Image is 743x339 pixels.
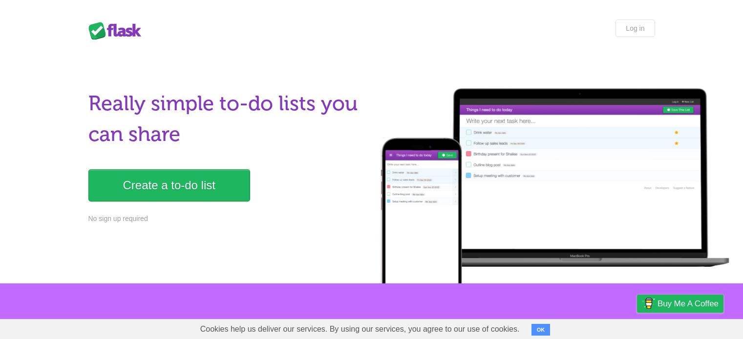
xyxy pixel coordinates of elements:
[637,295,723,313] a: Buy me a coffee
[658,295,719,312] span: Buy me a coffee
[191,319,530,339] span: Cookies help us deliver our services. By using our services, you agree to our use of cookies.
[88,169,250,201] a: Create a to-do list
[616,20,655,37] a: Log in
[88,214,366,224] p: No sign up required
[88,22,147,40] div: Flask Lists
[531,324,551,336] button: OK
[88,88,366,150] h1: Really simple to-do lists you can share
[642,295,655,312] img: Buy me a coffee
